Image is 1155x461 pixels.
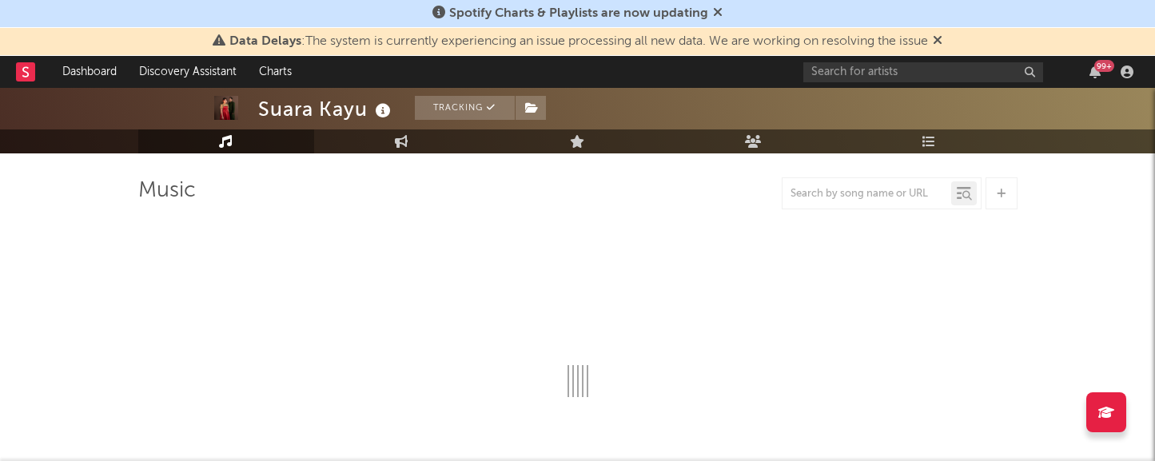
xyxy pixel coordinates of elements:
[449,7,708,20] span: Spotify Charts & Playlists are now updating
[248,56,303,88] a: Charts
[1089,66,1101,78] button: 99+
[783,188,951,201] input: Search by song name or URL
[51,56,128,88] a: Dashboard
[128,56,248,88] a: Discovery Assistant
[229,35,928,48] span: : The system is currently experiencing an issue processing all new data. We are working on resolv...
[933,35,942,48] span: Dismiss
[258,96,395,122] div: Suara Kayu
[803,62,1043,82] input: Search for artists
[415,96,515,120] button: Tracking
[229,35,301,48] span: Data Delays
[1094,60,1114,72] div: 99 +
[713,7,723,20] span: Dismiss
